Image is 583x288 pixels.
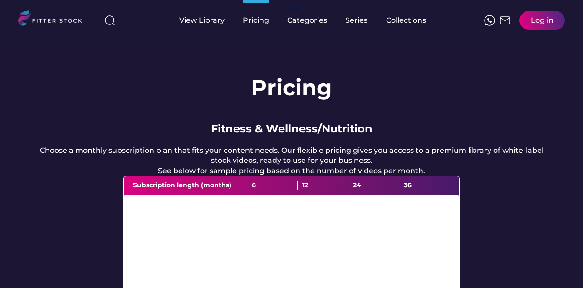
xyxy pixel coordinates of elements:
[287,15,327,25] div: Categories
[500,15,510,26] img: Frame%2051.svg
[531,15,554,25] div: Log in
[36,146,547,176] div: Choose a monthly subscription plan that fits your content needs. Our flexible pricing gives you a...
[386,15,426,25] div: Collections
[18,10,90,29] img: LOGO.svg
[104,15,115,26] img: search-normal%203.svg
[345,15,368,25] div: Series
[348,181,399,190] div: 24
[484,15,495,26] img: meteor-icons_whatsapp%20%281%29.svg
[133,181,247,190] div: Subscription length (months)
[247,181,298,190] div: 6
[211,121,372,137] div: Fitness & Wellness/Nutrition
[298,181,348,190] div: 12
[243,15,269,25] div: Pricing
[251,73,332,103] h1: Pricing
[179,15,225,25] div: View Library
[399,181,450,190] div: 36
[287,5,299,14] div: fvck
